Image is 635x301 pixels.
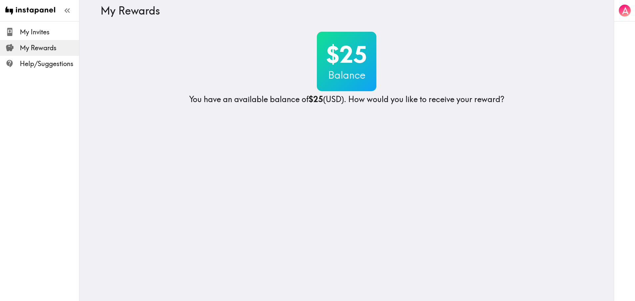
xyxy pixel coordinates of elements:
[309,94,323,104] b: $25
[317,68,376,82] h3: Balance
[317,41,376,68] h2: $25
[622,5,628,17] span: A
[20,43,79,53] span: My Rewards
[101,4,587,17] h3: My Rewards
[20,27,79,37] span: My Invites
[618,4,631,17] button: A
[20,59,79,68] span: Help/Suggestions
[189,94,504,105] h4: You have an available balance of (USD) . How would you like to receive your reward?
